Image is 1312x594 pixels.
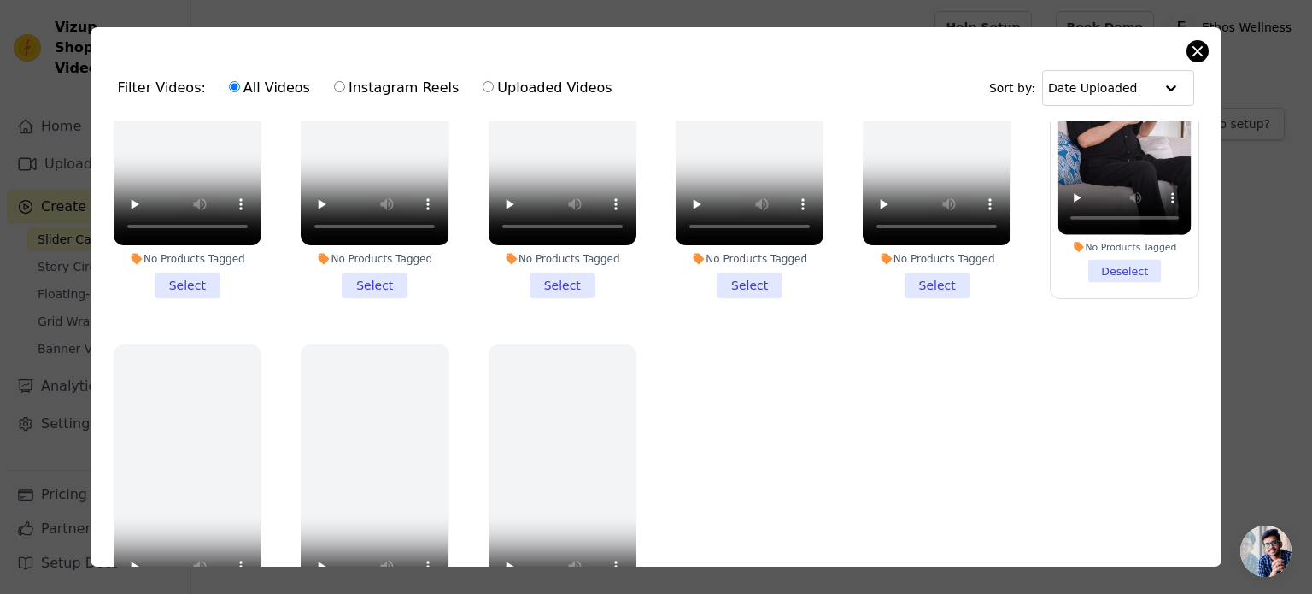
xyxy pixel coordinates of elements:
[482,77,612,99] label: Uploaded Videos
[863,252,1010,266] div: No Products Tagged
[676,252,823,266] div: No Products Tagged
[1058,241,1192,253] div: No Products Tagged
[989,70,1195,106] div: Sort by:
[333,77,460,99] label: Instagram Reels
[489,252,636,266] div: No Products Tagged
[114,252,261,266] div: No Products Tagged
[1187,41,1208,62] button: Close modal
[301,252,448,266] div: No Products Tagged
[228,77,311,99] label: All Videos
[118,68,622,108] div: Filter Videos:
[1240,526,1291,577] div: Open chat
